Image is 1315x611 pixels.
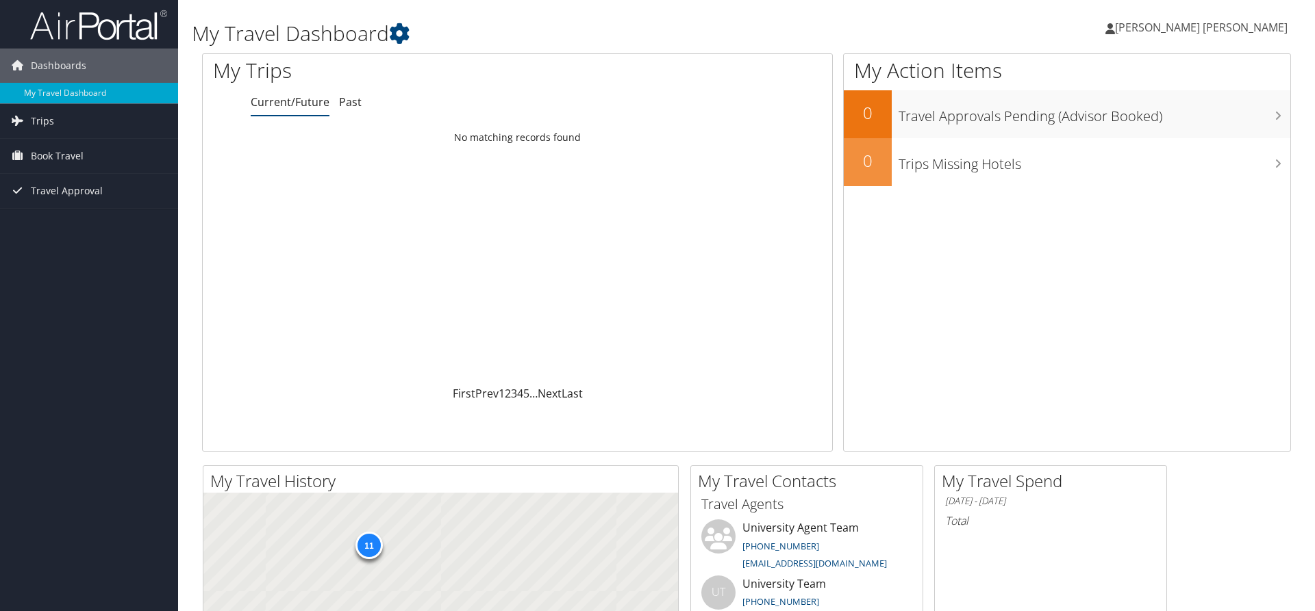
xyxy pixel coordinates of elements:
[701,495,912,514] h3: Travel Agents
[339,94,362,109] a: Past
[31,104,54,138] span: Trips
[355,531,383,558] div: 11
[844,149,892,172] h2: 0
[511,386,517,401] a: 3
[251,94,329,109] a: Current/Future
[1115,20,1288,35] span: [PERSON_NAME] [PERSON_NAME]
[213,56,560,85] h1: My Trips
[698,469,923,493] h2: My Travel Contacts
[1105,7,1301,48] a: [PERSON_NAME] [PERSON_NAME]
[505,386,511,401] a: 2
[31,49,86,83] span: Dashboards
[742,557,887,569] a: [EMAIL_ADDRESS][DOMAIN_NAME]
[844,138,1290,186] a: 0Trips Missing Hotels
[942,469,1166,493] h2: My Travel Spend
[538,386,562,401] a: Next
[844,90,1290,138] a: 0Travel Approvals Pending (Advisor Booked)
[475,386,499,401] a: Prev
[210,469,678,493] h2: My Travel History
[499,386,505,401] a: 1
[899,100,1290,126] h3: Travel Approvals Pending (Advisor Booked)
[844,56,1290,85] h1: My Action Items
[742,595,819,608] a: [PHONE_NUMBER]
[899,148,1290,174] h3: Trips Missing Hotels
[517,386,523,401] a: 4
[453,386,475,401] a: First
[945,495,1156,508] h6: [DATE] - [DATE]
[523,386,529,401] a: 5
[694,519,919,575] li: University Agent Team
[701,575,736,610] div: UT
[31,174,103,208] span: Travel Approval
[945,513,1156,528] h6: Total
[562,386,583,401] a: Last
[742,540,819,552] a: [PHONE_NUMBER]
[203,125,832,150] td: No matching records found
[192,19,931,48] h1: My Travel Dashboard
[844,101,892,125] h2: 0
[529,386,538,401] span: …
[31,139,84,173] span: Book Travel
[30,9,167,41] img: airportal-logo.png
